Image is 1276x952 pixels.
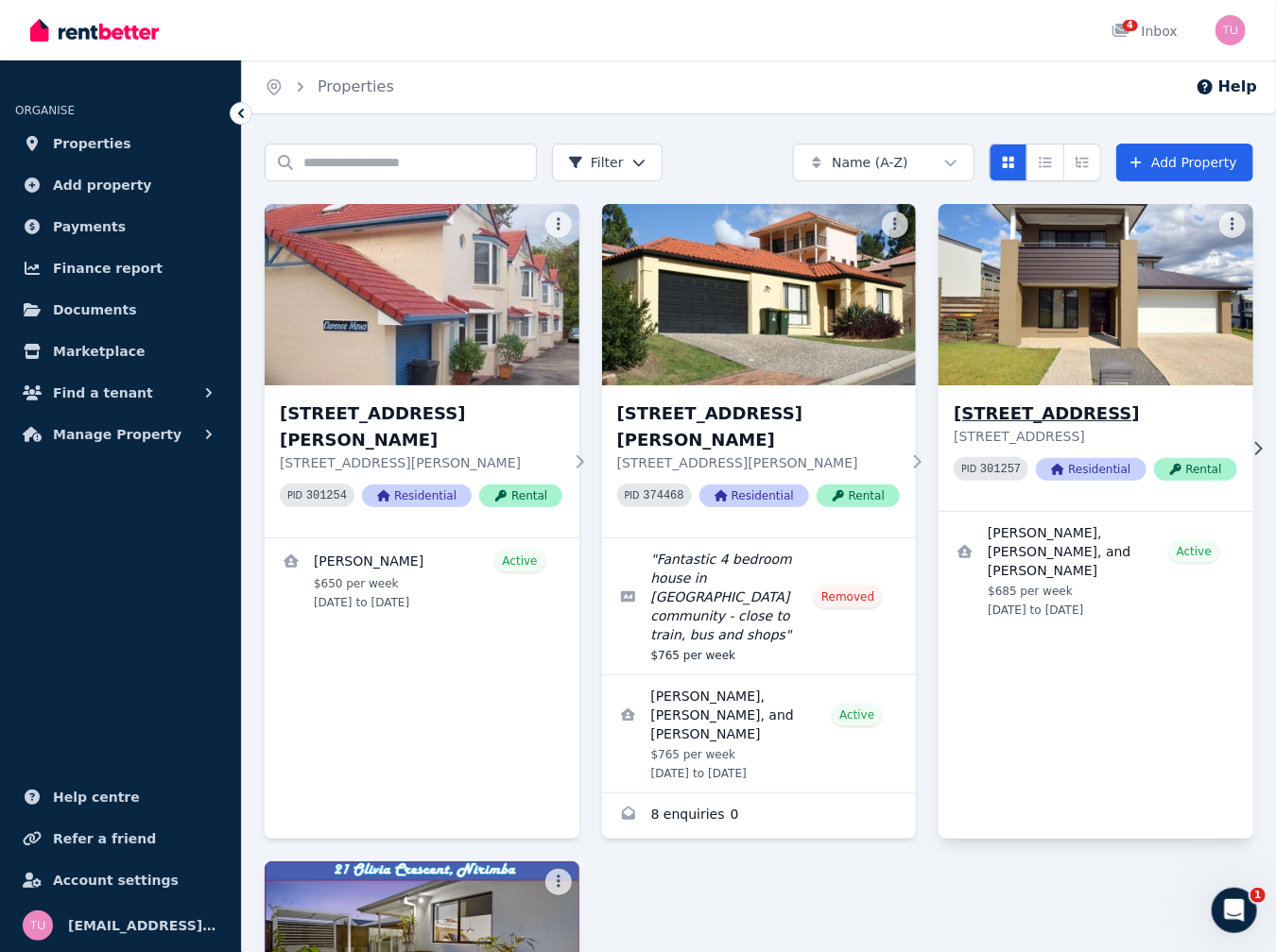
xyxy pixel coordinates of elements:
[68,914,218,937] span: [EMAIL_ADDRESS][DOMAIN_NAME]
[362,484,472,507] span: Residential
[990,144,1027,181] button: Card view
[644,489,684,502] code: 374468
[961,464,976,474] small: PID
[1123,20,1138,31] span: 4
[931,199,1261,390] img: 9 Lakeview Place, Springfield Lakes
[990,144,1101,181] div: View options
[53,423,181,446] span: Manage Property
[53,174,152,196] span: Add property
[1196,76,1257,98] button: Help
[1026,144,1064,181] button: Compact list view
[280,400,562,453] h3: [STREET_ADDRESS][PERSON_NAME]
[1154,458,1237,481] span: Rental
[980,463,1021,476] code: 301257
[15,208,226,246] a: Payments
[602,204,917,537] a: 5/82 Bergin Rd, Ferny Grove[STREET_ADDRESS][PERSON_NAME][STREET_ADDRESS][PERSON_NAME]PID 374468Re...
[1036,458,1146,481] span: Residential
[15,104,75,117] span: ORGANISE
[53,298,137,321] span: Documents
[15,332,226,370] a: Marketplace
[1212,888,1257,933] iframe: Intercom live chat
[602,538,917,674] a: Edit listing: Fantastic 4 bedroom house in Gated community - close to train, bus and shops
[53,257,163,280] span: Finance report
[602,793,917,839] a: Enquiries for 5/82 Bergin Rd, Ferny Grove
[15,249,226,287] a: Finance report
[699,484,809,507] span: Residential
[832,153,908,172] span: Name (A-Z)
[939,512,1253,629] a: View details for Laurence Kaiwai, Colette Eagle, and Ngavaine Tearea
[15,291,226,329] a: Documents
[602,204,917,385] img: 5/82 Bergin Rd, Ferny Grove
[53,869,179,892] span: Account settings
[287,490,302,501] small: PID
[15,166,226,204] a: Add property
[53,132,131,155] span: Properties
[479,484,562,507] span: Rental
[265,538,579,621] a: View details for Adrian Hudson
[793,144,974,181] button: Name (A-Z)
[280,453,562,472] p: [STREET_ADDRESS][PERSON_NAME]
[552,144,663,181] button: Filter
[15,416,226,453] button: Manage Property
[602,675,917,792] a: View details for Amanda, Zachary, and Anthony Bower
[817,484,900,507] span: Rental
[30,16,159,44] img: RentBetter
[1116,144,1253,181] a: Add Property
[53,340,145,363] span: Marketplace
[53,786,140,808] span: Help centre
[954,427,1236,446] p: [STREET_ADDRESS]
[53,827,156,850] span: Refer a friend
[1112,22,1178,41] div: Inbox
[306,489,347,502] code: 301254
[1250,888,1266,903] span: 1
[939,204,1253,511] a: 9 Lakeview Place, Springfield Lakes[STREET_ADDRESS][STREET_ADDRESS]PID 301257ResidentialRental
[625,490,640,501] small: PID
[882,212,908,238] button: More options
[265,204,579,385] img: 3/126 Clarence Road, Indooroopilly
[265,204,579,537] a: 3/126 Clarence Road, Indooroopilly[STREET_ADDRESS][PERSON_NAME][STREET_ADDRESS][PERSON_NAME]PID 3...
[1219,212,1246,238] button: More options
[53,215,126,238] span: Payments
[15,374,226,412] button: Find a tenant
[954,400,1236,427] h3: [STREET_ADDRESS]
[15,778,226,816] a: Help centre
[1216,15,1246,45] img: tucksy@gmail.com
[15,861,226,899] a: Account settings
[242,60,417,113] nav: Breadcrumb
[545,869,572,895] button: More options
[15,820,226,858] a: Refer a friend
[617,453,900,472] p: [STREET_ADDRESS][PERSON_NAME]
[545,212,572,238] button: More options
[1063,144,1101,181] button: Expanded list view
[617,400,900,453] h3: [STREET_ADDRESS][PERSON_NAME]
[53,382,153,404] span: Find a tenant
[318,77,394,95] a: Properties
[15,125,226,162] a: Properties
[23,910,53,941] img: tucksy@gmail.com
[568,153,624,172] span: Filter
